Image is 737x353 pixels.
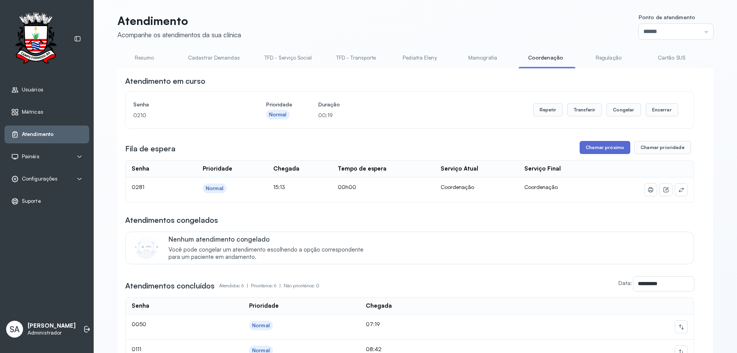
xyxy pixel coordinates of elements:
[456,51,509,64] a: Mamografia
[11,86,83,94] a: Usuários
[125,215,218,225] h3: Atendimentos congelados
[247,283,248,288] span: |
[338,184,356,190] span: 00h00
[393,51,446,64] a: Pediatra Eleny
[125,280,215,291] h3: Atendimentos concluídos
[644,51,698,64] a: Cartão SUS
[11,108,83,116] a: Métricas
[580,141,630,154] button: Chamar próximo
[117,14,241,28] p: Atendimento
[618,280,632,286] label: Data:
[22,86,43,93] span: Usuários
[249,302,279,310] div: Prioridade
[606,103,641,116] button: Congelar
[533,103,563,116] button: Repetir
[273,165,299,172] div: Chegada
[133,99,240,110] h4: Senha
[11,131,83,138] a: Atendimento
[318,110,340,121] p: 00:19
[22,176,58,182] span: Configurações
[582,51,635,64] a: Regulação
[366,346,382,352] span: 08:42
[266,99,292,110] h4: Prioridade
[366,321,380,327] span: 07:19
[169,246,372,261] span: Você pode congelar um atendimento escolhendo a opção correspondente para um paciente em andamento.
[169,235,372,243] p: Nenhum atendimento congelado
[519,51,572,64] a: Coordenação
[257,51,319,64] a: TFD - Serviço Social
[252,322,270,329] div: Normal
[125,143,175,154] h3: Fila de espera
[132,302,149,310] div: Senha
[634,141,691,154] button: Chamar prioridade
[646,103,678,116] button: Encerrar
[132,346,141,352] span: 0111
[567,103,602,116] button: Transferir
[284,280,319,291] p: Não prioritários: 0
[366,302,392,310] div: Chegada
[22,109,43,115] span: Métricas
[273,184,285,190] span: 15:13
[441,184,512,191] div: Coordenação
[318,99,340,110] h4: Duração
[22,153,40,160] span: Painéis
[132,321,146,327] span: 0050
[125,76,205,86] h3: Atendimento em curso
[117,31,241,39] div: Acompanhe os atendimentos da sua clínica
[203,165,232,172] div: Prioridade
[206,185,223,192] div: Normal
[180,51,248,64] a: Cadastrar Demandas
[28,330,76,336] p: Administrador
[135,236,158,259] img: Imagem de CalloutCard
[132,184,144,190] span: 0281
[524,184,558,190] span: Coordenação
[524,165,561,172] div: Serviço Final
[441,165,478,172] div: Serviço Atual
[22,131,54,138] span: Atendimento
[269,111,287,118] div: Normal
[329,51,384,64] a: TFD - Transporte
[279,283,281,288] span: |
[22,198,41,204] span: Suporte
[132,165,149,172] div: Senha
[338,165,387,172] div: Tempo de espera
[8,12,63,66] img: Logotipo do estabelecimento
[133,110,240,121] p: 0210
[219,280,251,291] p: Atendidos: 6
[639,14,695,20] span: Ponto de atendimento
[251,280,284,291] p: Prioritários: 6
[28,322,76,330] p: [PERSON_NAME]
[117,51,171,64] a: Resumo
